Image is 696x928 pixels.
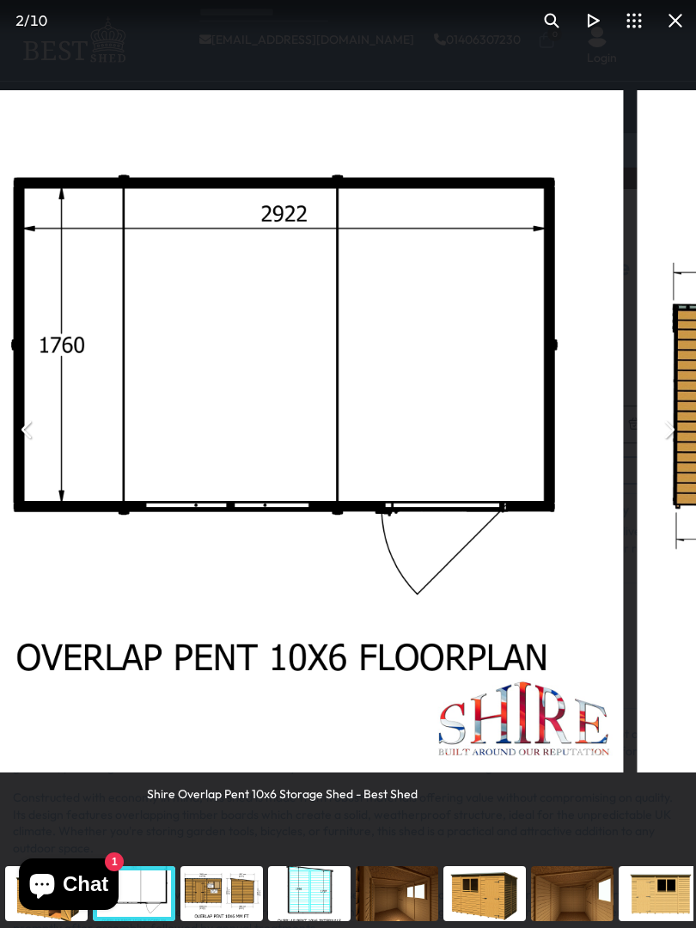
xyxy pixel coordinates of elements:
[7,409,48,450] button: Previous
[15,11,24,29] span: 2
[30,11,47,29] span: 10
[648,409,689,450] button: Next
[14,858,124,914] inbox-online-store-chat: Shopify online store chat
[147,772,418,803] div: Shire Overlap Pent 10x6 Storage Shed - Best Shed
